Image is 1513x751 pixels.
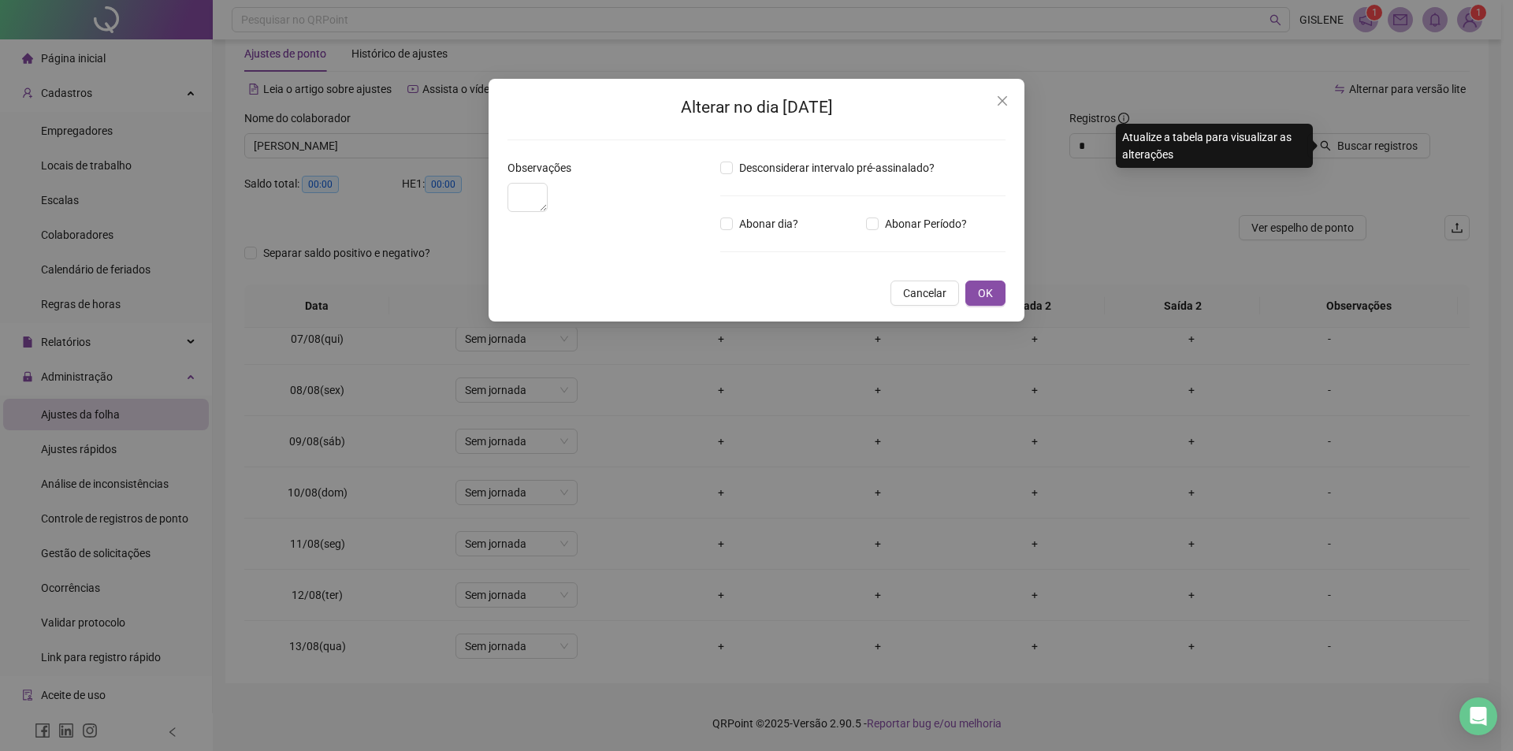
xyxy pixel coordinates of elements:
[996,95,1009,107] span: close
[990,88,1015,113] button: Close
[733,215,805,232] span: Abonar dia?
[507,95,1006,121] h2: Alterar no dia [DATE]
[733,159,941,177] span: Desconsiderar intervalo pré-assinalado?
[1116,124,1313,168] div: Atualize a tabela para visualizar as alterações
[903,284,946,302] span: Cancelar
[965,281,1006,306] button: OK
[1459,697,1497,735] div: Open Intercom Messenger
[507,159,582,177] label: Observações
[890,281,959,306] button: Cancelar
[978,284,993,302] span: OK
[879,215,973,232] span: Abonar Período?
